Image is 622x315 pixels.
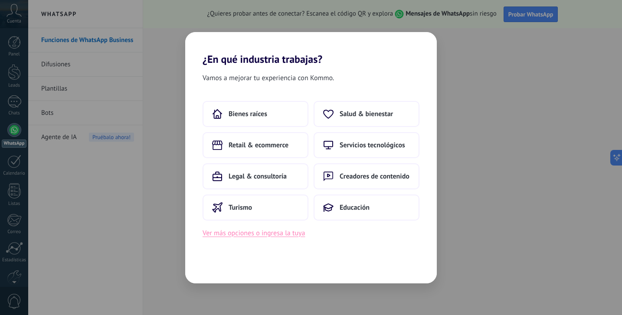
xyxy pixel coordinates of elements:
[185,32,437,65] h2: ¿En qué industria trabajas?
[229,141,288,149] span: Retail & ecommerce
[340,203,370,212] span: Educación
[340,141,405,149] span: Servicios tecnológicos
[203,195,308,221] button: Turismo
[314,195,419,221] button: Educación
[229,203,252,212] span: Turismo
[203,132,308,158] button: Retail & ecommerce
[340,110,393,118] span: Salud & bienestar
[314,132,419,158] button: Servicios tecnológicos
[340,172,409,181] span: Creadores de contenido
[203,227,305,239] button: Ver más opciones o ingresa la tuya
[314,101,419,127] button: Salud & bienestar
[229,110,267,118] span: Bienes raíces
[314,163,419,189] button: Creadores de contenido
[229,172,287,181] span: Legal & consultoría
[203,72,334,84] span: Vamos a mejorar tu experiencia con Kommo.
[203,101,308,127] button: Bienes raíces
[203,163,308,189] button: Legal & consultoría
